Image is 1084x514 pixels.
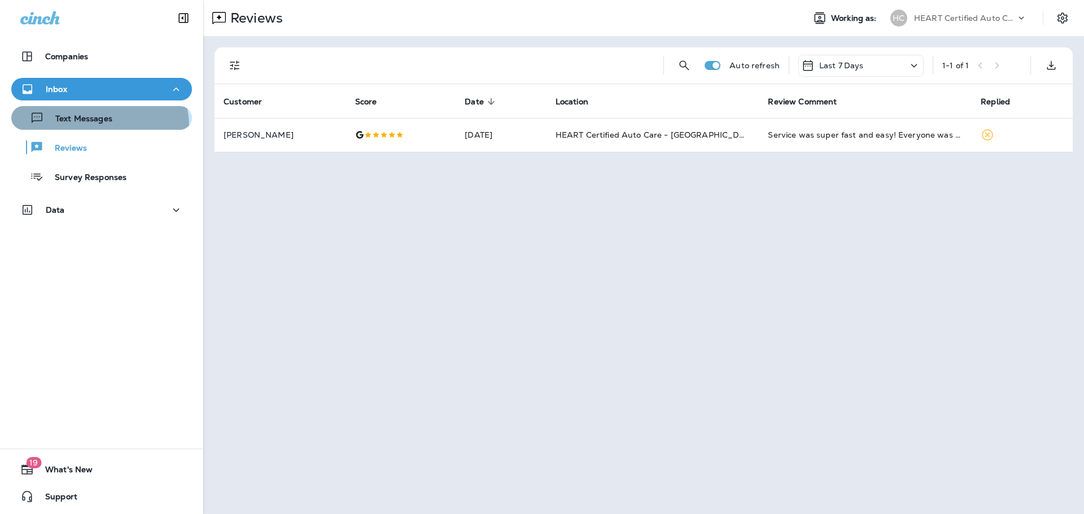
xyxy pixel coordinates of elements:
[46,85,67,94] p: Inbox
[224,130,337,139] p: [PERSON_NAME]
[914,14,1016,23] p: HEART Certified Auto Care
[456,118,546,152] td: [DATE]
[355,97,377,107] span: Score
[1052,8,1073,28] button: Settings
[11,78,192,100] button: Inbox
[1040,54,1063,77] button: Export as CSV
[819,61,864,70] p: Last 7 Days
[34,492,77,506] span: Support
[556,97,588,107] span: Location
[44,114,112,125] p: Text Messages
[45,52,88,61] p: Companies
[768,97,837,107] span: Review Comment
[43,173,126,183] p: Survey Responses
[224,54,246,77] button: Filters
[890,10,907,27] div: HC
[46,205,65,214] p: Data
[226,10,283,27] p: Reviews
[981,96,1025,107] span: Replied
[168,7,199,29] button: Collapse Sidebar
[465,96,499,107] span: Date
[34,465,93,478] span: What's New
[556,130,758,140] span: HEART Certified Auto Care - [GEOGRAPHIC_DATA]
[465,97,484,107] span: Date
[556,96,603,107] span: Location
[224,97,262,107] span: Customer
[11,165,192,188] button: Survey Responses
[942,61,969,70] div: 1 - 1 of 1
[11,199,192,221] button: Data
[11,485,192,508] button: Support
[768,96,851,107] span: Review Comment
[11,45,192,68] button: Companies
[673,54,696,77] button: Search Reviews
[981,97,1010,107] span: Replied
[355,96,392,107] span: Score
[26,457,41,468] span: 19
[831,14,879,23] span: Working as:
[224,96,277,107] span: Customer
[11,135,192,159] button: Reviews
[11,106,192,130] button: Text Messages
[768,129,963,140] div: Service was super fast and easy! Everyone was very friendly and accommodating. Will definitely be...
[729,61,780,70] p: Auto refresh
[43,143,87,154] p: Reviews
[11,458,192,481] button: 19What's New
